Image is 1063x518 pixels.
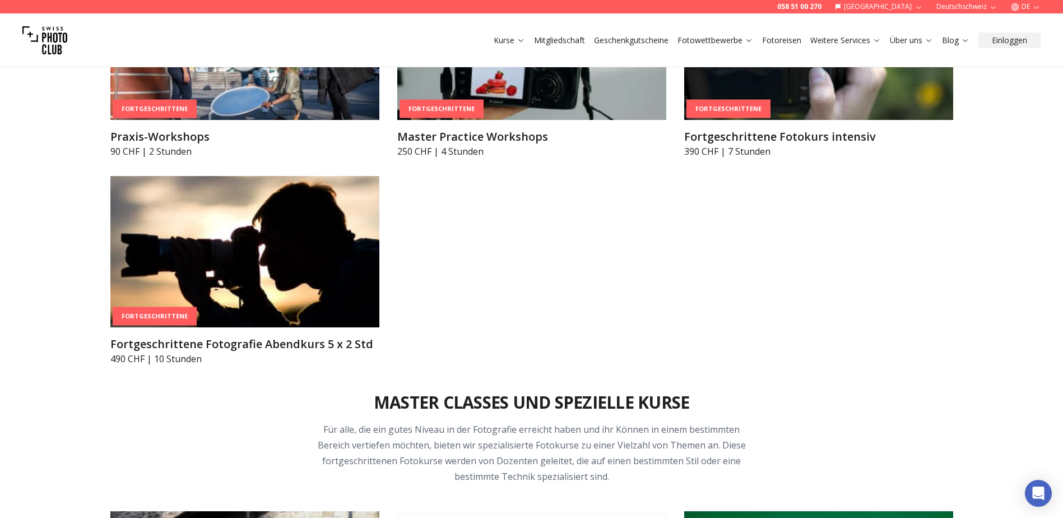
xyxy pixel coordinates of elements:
a: Fotowettbewerbe [677,35,753,46]
button: Blog [937,33,974,48]
button: Mitgliedschaft [530,33,589,48]
button: Fotowettbewerbe [673,33,758,48]
a: Fotoreisen [762,35,801,46]
div: Fortgeschrittene [113,100,197,118]
div: Open Intercom Messenger [1025,480,1052,507]
button: Einloggen [978,33,1041,48]
a: Kurse [494,35,525,46]
button: Fotoreisen [758,33,806,48]
div: Fortgeschrittene [400,100,484,118]
a: Fortgeschrittene Fotografie Abendkurs 5 x 2 StdFortgeschritteneFortgeschrittene Fotografie Abendk... [110,176,379,366]
span: Für alle, die ein gutes Niveau in der Fotografie erreicht haben und ihr Können in einem bestimmte... [318,423,746,483]
div: Fortgeschrittene [113,307,197,326]
h3: Fortgeschrittene Fotografie Abendkurs 5 x 2 Std [110,336,379,352]
p: 390 CHF | 7 Stunden [684,145,953,158]
img: Swiss photo club [22,18,67,63]
a: Blog [942,35,969,46]
h3: Praxis-Workshops [110,129,379,145]
button: Kurse [489,33,530,48]
p: 490 CHF | 10 Stunden [110,352,379,366]
h3: Master Practice Workshops [397,129,666,145]
a: 058 51 00 270 [777,2,821,11]
a: Geschenkgutscheine [594,35,669,46]
button: Geschenkgutscheine [589,33,673,48]
p: 250 CHF | 4 Stunden [397,145,666,158]
a: Mitgliedschaft [534,35,585,46]
img: Fortgeschrittene Fotografie Abendkurs 5 x 2 Std [110,176,379,327]
p: 90 CHF | 2 Stunden [110,145,379,158]
a: Weitere Services [810,35,881,46]
h3: Fortgeschrittene Fotokurs intensiv [684,129,953,145]
a: Über uns [890,35,933,46]
h2: Master Classes und spezielle Kurse [374,392,690,413]
button: Über uns [885,33,937,48]
button: Weitere Services [806,33,885,48]
div: Fortgeschrittene [686,100,770,118]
